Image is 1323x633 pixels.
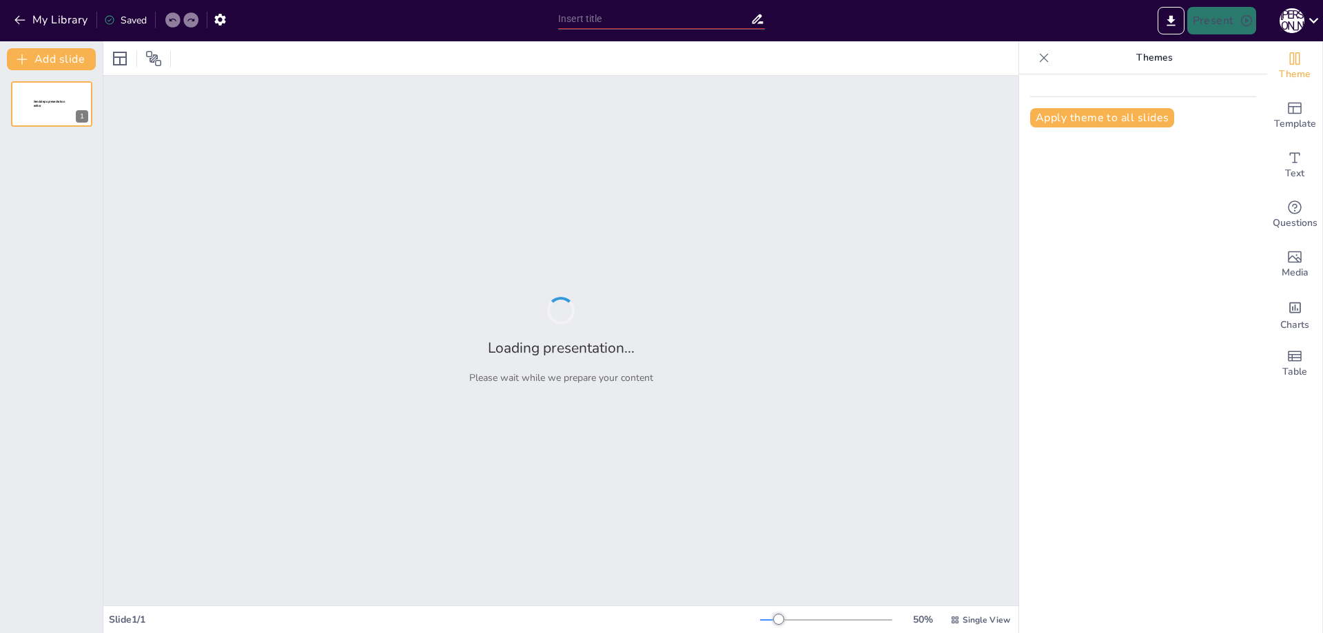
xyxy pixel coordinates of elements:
span: Media [1282,265,1309,280]
div: Layout [109,48,131,70]
div: Get real-time input from your audience [1267,190,1322,240]
p: Please wait while we prepare your content [469,371,653,384]
input: Insert title [558,9,750,29]
div: Slide 1 / 1 [109,613,760,626]
p: Themes [1055,41,1253,74]
span: Position [145,50,162,67]
div: Add text boxes [1267,141,1322,190]
div: 1 [11,81,92,127]
div: Add a table [1267,339,1322,388]
span: Single View [963,614,1010,625]
span: Charts [1280,318,1309,333]
div: Saved [104,14,147,27]
div: Add ready made slides [1267,91,1322,141]
span: Questions [1273,216,1317,231]
div: Add images, graphics, shapes or video [1267,240,1322,289]
span: Sendsteps presentation editor [34,100,65,107]
span: Table [1282,364,1307,380]
div: Change the overall theme [1267,41,1322,91]
div: 1 [76,110,88,123]
div: Н [PERSON_NAME] [1280,8,1304,33]
button: Н [PERSON_NAME] [1280,7,1304,34]
span: Text [1285,166,1304,181]
span: Template [1274,116,1316,132]
button: Apply theme to all slides [1030,108,1174,127]
button: My Library [10,9,94,31]
span: Theme [1279,67,1311,82]
button: Add slide [7,48,96,70]
div: Add charts and graphs [1267,289,1322,339]
div: 50 % [906,613,939,626]
button: Present [1187,7,1256,34]
button: Export to PowerPoint [1158,7,1184,34]
h2: Loading presentation... [488,338,635,357]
